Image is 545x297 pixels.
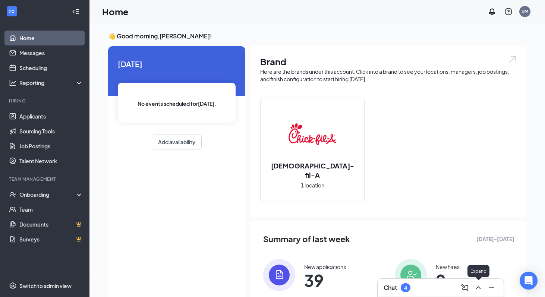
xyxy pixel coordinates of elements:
[19,282,72,290] div: Switch to admin view
[102,5,129,18] h1: Home
[19,60,83,75] a: Scheduling
[152,135,202,149] button: Add availability
[304,263,346,271] div: New applications
[8,7,16,15] svg: WorkstreamLogo
[460,283,469,292] svg: ComposeMessage
[19,45,83,60] a: Messages
[488,7,497,16] svg: Notifications
[304,274,346,287] span: 39
[9,98,82,104] div: Hiring
[108,32,526,40] h3: 👋 Good morning, [PERSON_NAME] !
[260,55,517,68] h1: Brand
[19,124,83,139] a: Sourcing Tools
[9,79,16,86] svg: Analysis
[474,283,483,292] svg: ChevronUp
[289,110,336,158] img: Chick-fil-A
[72,8,79,15] svg: Collapse
[263,233,350,246] span: Summary of last week
[384,284,397,292] h3: Chat
[472,282,484,294] button: ChevronUp
[138,99,216,108] span: No events scheduled for [DATE] .
[487,283,496,292] svg: Minimize
[467,265,489,277] div: Expand
[301,181,324,189] span: 1 location
[19,79,84,86] div: Reporting
[459,282,471,294] button: ComposeMessage
[118,58,236,70] span: [DATE]
[19,154,83,168] a: Talent Network
[9,191,16,198] svg: UserCheck
[9,282,16,290] svg: Settings
[19,202,83,217] a: Team
[395,259,427,291] img: icon
[9,176,82,182] div: Team Management
[508,55,517,64] img: open.6027fd2a22e1237b5b06.svg
[19,191,77,198] div: Onboarding
[504,7,513,16] svg: QuestionInfo
[19,31,83,45] a: Home
[436,263,460,271] div: New hires
[19,139,83,154] a: Job Postings
[486,282,498,294] button: Minimize
[19,232,83,247] a: SurveysCrown
[19,217,83,232] a: DocumentsCrown
[261,161,364,180] h2: [DEMOGRAPHIC_DATA]-fil-A
[263,259,295,291] img: icon
[19,109,83,124] a: Applicants
[520,272,538,290] div: Open Intercom Messenger
[436,274,460,287] span: 0
[476,235,514,243] span: [DATE] - [DATE]
[260,68,517,83] div: Here are the brands under this account. Click into a brand to see your locations, managers, job p...
[404,285,407,291] div: 4
[522,8,528,15] div: BM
